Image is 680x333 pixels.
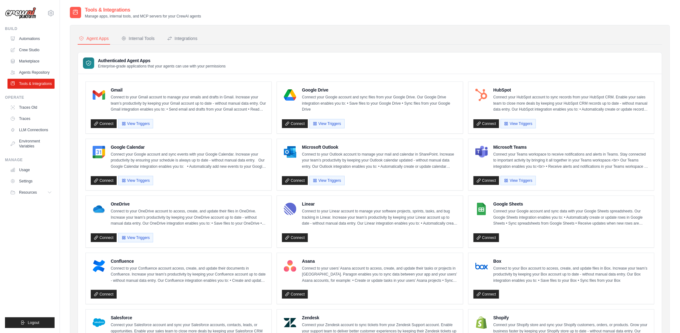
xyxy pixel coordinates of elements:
[111,94,266,113] p: Connect to your Gmail account to manage your emails and drafts in Gmail. Increase your team’s pro...
[474,290,499,299] a: Connect
[493,144,649,150] h4: Microsoft Teams
[118,119,153,128] button: View Triggers
[111,152,266,170] p: Connect your Google account and sync events with your Google Calendar. Increase your productivity...
[91,233,117,242] a: Connect
[493,315,649,321] h4: Shopify
[93,203,105,215] img: OneDrive Logo
[91,176,117,185] a: Connect
[282,233,308,242] a: Connect
[474,176,499,185] a: Connect
[5,317,55,328] button: Logout
[79,35,109,42] div: Agent Apps
[98,64,226,69] p: Enterprise-grade applications that your agents can use with your permissions
[111,87,266,93] h4: Gmail
[474,119,499,128] a: Connect
[493,266,649,284] p: Connect to your Box account to access, create, and update files in Box. Increase your team’s prod...
[7,187,55,197] button: Resources
[78,33,110,45] button: Agent Apps
[7,45,55,55] a: Crew Studio
[493,208,649,227] p: Connect your Google account and sync data with your Google Sheets spreadsheets. Our Google Sheets...
[28,320,39,325] span: Logout
[302,144,458,150] h4: Microsoft Outlook
[121,35,155,42] div: Internal Tools
[7,102,55,112] a: Traces Old
[501,119,536,128] button: View Triggers
[7,79,55,89] a: Tools & Integrations
[166,33,199,45] button: Integrations
[284,203,296,215] img: Linear Logo
[284,89,296,101] img: Google Drive Logo
[309,119,344,128] button: View Triggers
[282,176,308,185] a: Connect
[111,315,266,321] h4: Salesforce
[302,94,458,113] p: Connect your Google account and sync files from your Google Drive. Our Google Drive integration e...
[93,316,105,329] img: Salesforce Logo
[302,152,458,170] p: Connect to your Outlook account to manage your mail and calendar in SharePoint. Increase your tea...
[501,176,536,185] button: View Triggers
[118,233,153,242] button: View Triggers
[93,146,105,158] img: Google Calendar Logo
[284,260,296,272] img: Asana Logo
[91,290,117,299] a: Connect
[475,203,488,215] img: Google Sheets Logo
[5,95,55,100] div: Operate
[7,125,55,135] a: LLM Connections
[7,136,55,151] a: Environment Variables
[167,35,197,42] div: Integrations
[493,152,649,170] p: Connect your Teams workspace to receive notifications and alerts in Teams. Stay connected to impo...
[111,144,266,150] h4: Google Calendar
[493,201,649,207] h4: Google Sheets
[7,34,55,44] a: Automations
[111,201,266,207] h4: OneDrive
[85,6,201,14] h2: Tools & Integrations
[302,266,458,284] p: Connect to your users’ Asana account to access, create, and update their tasks or projects in [GE...
[5,26,55,31] div: Build
[7,67,55,77] a: Agents Repository
[7,176,55,186] a: Settings
[111,208,266,227] p: Connect to your OneDrive account to access, create, and update their files in OneDrive. Increase ...
[7,56,55,66] a: Marketplace
[475,260,488,272] img: Box Logo
[91,119,117,128] a: Connect
[302,201,458,207] h4: Linear
[493,87,649,93] h4: HubSpot
[85,14,201,19] p: Manage apps, internal tools, and MCP servers for your CrewAI agents
[120,33,156,45] button: Internal Tools
[282,290,308,299] a: Connect
[302,258,458,264] h4: Asana
[493,94,649,113] p: Connect your HubSpot account to sync records from your HubSpot CRM. Enable your sales team to clo...
[475,316,488,329] img: Shopify Logo
[5,157,55,162] div: Manage
[302,315,458,321] h4: Zendesk
[7,165,55,175] a: Usage
[118,176,153,185] button: View Triggers
[93,260,105,272] img: Confluence Logo
[19,190,37,195] span: Resources
[98,57,226,64] h3: Authenticated Agent Apps
[111,258,266,264] h4: Confluence
[475,89,488,101] img: HubSpot Logo
[475,146,488,158] img: Microsoft Teams Logo
[493,258,649,264] h4: Box
[302,87,458,93] h4: Google Drive
[284,316,296,329] img: Zendesk Logo
[5,7,36,19] img: Logo
[284,146,296,158] img: Microsoft Outlook Logo
[7,114,55,124] a: Traces
[302,208,458,227] p: Connect to your Linear account to manage your software projects, sprints, tasks, and bug tracking...
[309,176,344,185] button: View Triggers
[93,89,105,101] img: Gmail Logo
[474,233,499,242] a: Connect
[111,266,266,284] p: Connect to your Confluence account access, create, and update their documents in Confluence. Incr...
[282,119,308,128] a: Connect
